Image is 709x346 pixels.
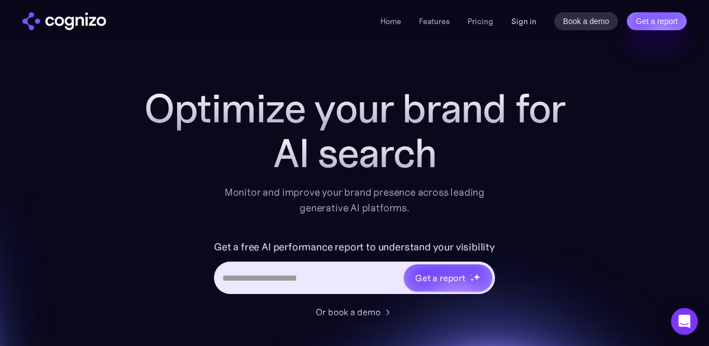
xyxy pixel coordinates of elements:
[627,12,687,30] a: Get a report
[217,184,492,216] div: Monitor and improve your brand presence across leading generative AI platforms.
[415,271,465,285] div: Get a report
[214,238,495,300] form: Hero URL Input Form
[380,16,401,26] a: Home
[470,278,474,282] img: star
[473,273,480,281] img: star
[131,86,578,131] h1: Optimize your brand for
[468,16,493,26] a: Pricing
[316,305,380,319] div: Or book a demo
[214,238,495,256] label: Get a free AI performance report to understand your visibility
[554,12,618,30] a: Book a demo
[470,274,472,276] img: star
[419,16,450,26] a: Features
[22,12,106,30] img: cognizo logo
[131,131,578,176] div: AI search
[403,263,493,292] a: Get a reportstarstarstar
[22,12,106,30] a: home
[511,15,536,28] a: Sign in
[316,305,394,319] a: Or book a demo
[671,308,698,335] div: Open Intercom Messenger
